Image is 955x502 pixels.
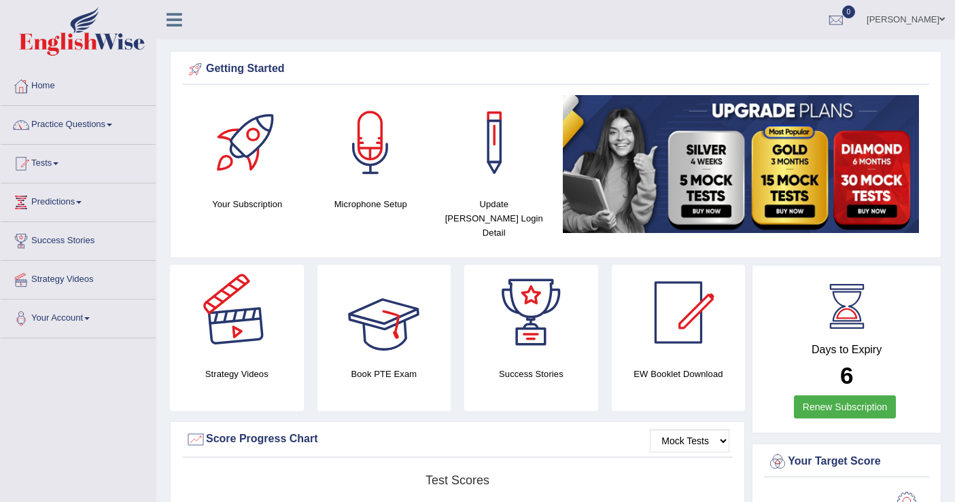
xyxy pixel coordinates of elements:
a: Predictions [1,183,156,217]
h4: Update [PERSON_NAME] Login Detail [439,197,549,240]
h4: Book PTE Exam [317,367,451,381]
a: Home [1,67,156,101]
tspan: Test scores [426,473,489,487]
a: Tests [1,145,156,179]
a: Renew Subscription [794,395,897,418]
a: Your Account [1,300,156,334]
a: Practice Questions [1,106,156,140]
a: Success Stories [1,222,156,256]
h4: Success Stories [464,367,598,381]
img: small5.jpg [563,95,920,233]
span: 0 [842,5,856,18]
a: Strategy Videos [1,261,156,295]
h4: Days to Expiry [767,344,926,356]
h4: Strategy Videos [170,367,304,381]
h4: Microphone Setup [316,197,426,211]
div: Score Progress Chart [186,429,729,450]
div: Your Target Score [767,452,926,472]
b: 6 [840,362,853,389]
div: Getting Started [186,59,926,79]
h4: Your Subscription [192,197,302,211]
h4: EW Booklet Download [612,367,746,381]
